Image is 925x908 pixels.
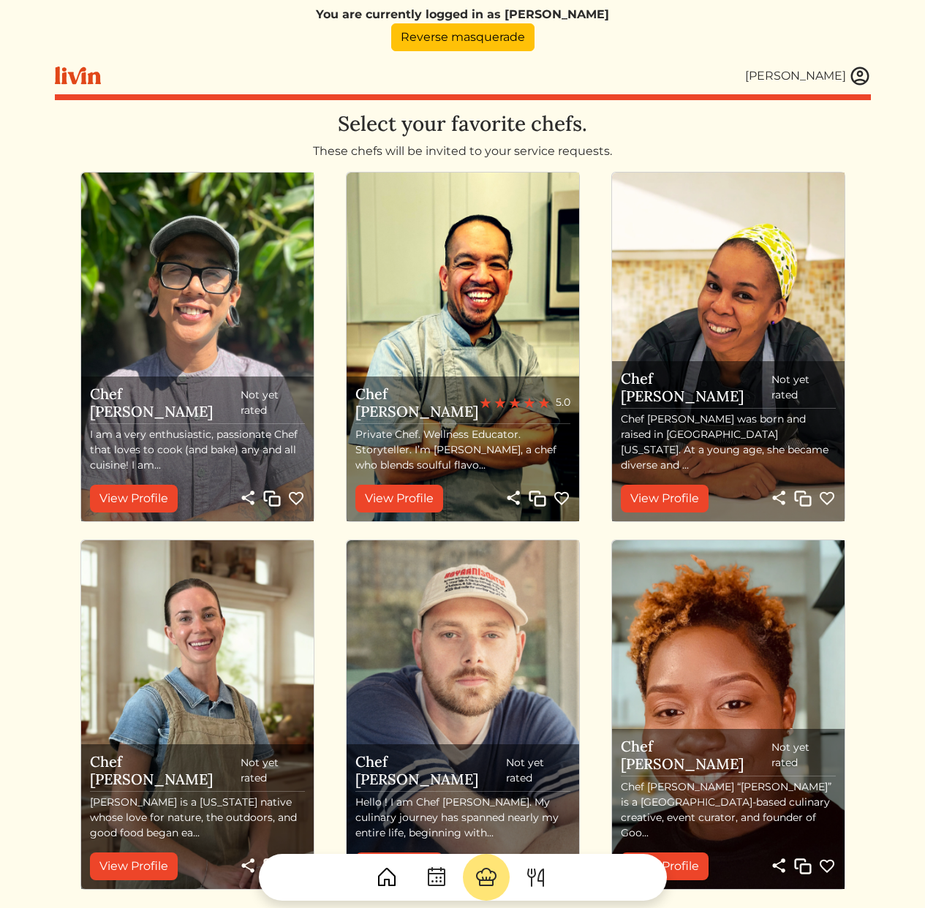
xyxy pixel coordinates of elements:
[818,490,836,507] img: Favorite chef
[241,755,305,786] span: Not yet rated
[556,395,570,410] span: 5.0
[621,370,771,405] h5: Chef [PERSON_NAME]
[81,173,314,521] img: Chef Nick
[347,540,579,889] img: Chef Jules
[553,490,570,507] img: Favorite chef
[90,427,305,473] p: I am a very enthusiastic, passionate Chef that loves to cook (and bake) any and all cuisine! I am...
[55,67,101,85] img: livin-logo-a0d97d1a881af30f6274990eb6222085a2533c92bbd1e4f22c21b4f0d0e3210c.svg
[90,385,241,420] h5: Chef [PERSON_NAME]
[64,112,862,137] h3: Select your favorite chefs.
[621,738,771,773] h5: Chef [PERSON_NAME]
[355,485,443,512] a: View Profile
[612,173,845,521] img: Chef Courtney
[347,173,579,521] img: Chef Ryan
[425,866,448,889] img: CalendarDots-5bcf9d9080389f2a281d69619e1c85352834be518fbc73d9501aef674afc0d57.svg
[375,866,399,889] img: House-9bf13187bcbb5817f509fe5e7408150f90897510c4275e13d0d5fca38e0b5951.svg
[524,397,535,409] img: red_star-5cc96fd108c5e382175c3007810bf15d673b234409b64feca3859e161d9d1ec7.svg
[287,490,305,507] img: Favorite chef
[480,397,491,409] img: red_star-5cc96fd108c5e382175c3007810bf15d673b234409b64feca3859e161d9d1ec7.svg
[529,490,546,507] img: Copy link to profile
[524,866,548,889] img: ForkKnife-55491504ffdb50bab0c1e09e7649658475375261d09fd45db06cec23bce548bf.svg
[475,866,498,889] img: ChefHat-a374fb509e4f37eb0702ca99f5f64f3b6956810f32a249b33092029f8484b388.svg
[538,397,550,409] img: red_star-5cc96fd108c5e382175c3007810bf15d673b234409b64feca3859e161d9d1ec7.svg
[355,795,570,841] p: Hello ! I am Chef [PERSON_NAME]. My culinary journey has spanned nearly my entire life, beginning...
[770,489,788,507] img: share-light-8df865c3ed655fe057401550c46c3e2ced4b90b5ae989a53fdbb116f906c45e5.svg
[505,489,522,507] img: share-light-8df865c3ed655fe057401550c46c3e2ced4b90b5ae989a53fdbb116f906c45e5.svg
[241,387,305,418] span: Not yet rated
[612,540,845,889] img: Chef Mycheala
[621,485,709,512] a: View Profile
[745,67,846,85] div: [PERSON_NAME]
[64,143,862,160] div: These chefs will be invited to your service requests.
[263,490,281,507] img: Copy link to profile
[771,740,836,771] span: Not yet rated
[391,23,535,51] a: Reverse masquerade
[794,490,812,507] img: Copy link to profile
[621,412,836,473] p: Chef [PERSON_NAME] was born and raised in [GEOGRAPHIC_DATA][US_STATE]. At a young age, she became...
[494,397,506,409] img: red_star-5cc96fd108c5e382175c3007810bf15d673b234409b64feca3859e161d9d1ec7.svg
[90,795,305,841] p: [PERSON_NAME] is a [US_STATE] native whose love for nature, the outdoors, and good food began ea...
[90,485,178,512] a: View Profile
[849,65,871,87] img: user_account-e6e16d2ec92f44fc35f99ef0dc9cddf60790bfa021a6ecb1c896eb5d2907b31c.svg
[355,427,570,473] p: Private Chef. Wellness Educator. Storyteller. I’m [PERSON_NAME], a chef who blends soulful flavo...
[506,755,570,786] span: Not yet rated
[239,489,257,507] img: share-light-8df865c3ed655fe057401550c46c3e2ced4b90b5ae989a53fdbb116f906c45e5.svg
[509,397,521,409] img: red_star-5cc96fd108c5e382175c3007810bf15d673b234409b64feca3859e161d9d1ec7.svg
[355,385,480,420] h5: Chef [PERSON_NAME]
[81,540,314,889] img: Chef Courtney
[90,753,241,788] h5: Chef [PERSON_NAME]
[355,753,506,788] h5: Chef [PERSON_NAME]
[621,779,836,841] p: Chef [PERSON_NAME] “[PERSON_NAME]” is a [GEOGRAPHIC_DATA]-based culinary creative, event curator,...
[771,372,836,403] span: Not yet rated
